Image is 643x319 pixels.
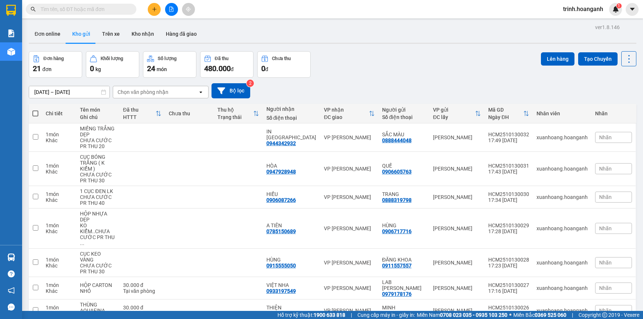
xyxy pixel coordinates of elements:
div: IN NINH THUẬN [266,129,317,140]
input: Select a date range. [29,86,109,98]
span: 0 [261,64,265,73]
button: Kho gửi [66,25,96,43]
div: 0979178176 [382,291,412,297]
div: HÙNG [266,257,317,263]
div: VIỆT NHA [266,282,317,288]
div: Chưa thu [169,111,210,116]
sup: 2 [247,80,254,87]
span: 0 [90,64,94,73]
div: KO KIỂM..CHƯA CƯỚC PR THU 30 [80,222,115,246]
button: Lên hàng [541,52,574,66]
div: A TIÊN [266,222,317,228]
span: ⚪️ [509,313,511,316]
th: Toggle SortBy [320,104,378,123]
span: Miền Nam [417,311,507,319]
strong: 0708 023 035 - 0935 103 250 [440,312,507,318]
div: CỤC BÓNG TRẮNG ( K KIỂM ) [80,154,115,172]
div: HÙNG [382,222,426,228]
div: 0902837315 [382,311,412,316]
div: Mã GD [488,107,523,113]
div: Người nhận [266,106,317,112]
span: Nhãn [599,225,612,231]
div: Nhân viên [537,111,588,116]
button: Khối lượng0kg [86,51,139,78]
button: Trên xe [96,25,126,43]
div: VP [PERSON_NAME] [324,285,375,291]
div: Khối lượng [101,56,123,61]
span: notification [8,287,15,294]
span: Nhãn [599,260,612,266]
div: xuanhoang.hoanganh [537,260,588,266]
div: xuanhoang.hoanganh [537,134,588,140]
div: CHƯA CƯỚC PR THU 30 [80,172,115,183]
div: CHƯA CƯỚC PR THU 40 [80,194,115,206]
div: HÒA [266,163,317,169]
div: ĐC giao [324,114,369,120]
div: [PERSON_NAME] [433,166,481,172]
div: HCM2510130032 [488,132,529,137]
div: 17:43 [DATE] [488,169,529,175]
input: Tìm tên, số ĐT hoặc mã đơn [41,5,127,13]
span: 24 [147,64,155,73]
span: copyright [602,312,607,318]
div: 1 CỤC ĐEN LK [80,188,115,194]
span: 480.000 [204,64,231,73]
div: 0933197549 [266,288,296,294]
div: Khác [46,197,73,203]
th: Toggle SortBy [429,104,485,123]
div: Số điện thoại [266,115,317,121]
div: CHƯA CƯỚC PR THU 30 [80,263,115,274]
button: file-add [165,3,178,16]
div: 1 món [46,282,73,288]
strong: 1900 633 818 [314,312,345,318]
span: aim [186,7,191,12]
span: Hỗ trợ kỹ thuật: [277,311,345,319]
div: HỘP CARTON NHỎ [80,282,115,294]
div: CỤC KEO VÀNG [80,251,115,263]
button: caret-down [626,3,639,16]
span: file-add [169,7,174,12]
div: QUẾ [382,163,426,169]
div: 16:59 [DATE] [488,311,529,316]
div: 0785150689 [266,228,296,234]
button: Tạo Chuyến [578,52,618,66]
div: TRANG [382,191,426,197]
span: món [157,66,167,72]
div: MIẾNG TRẮNG DẸP [80,126,115,137]
div: 0947928948 [266,169,296,175]
span: 21 [33,64,41,73]
button: Bộ lọc [212,83,250,98]
div: HCM2510130027 [488,282,529,288]
div: xuanhoang.hoanganh [537,194,588,200]
th: Toggle SortBy [119,104,165,123]
span: đơn [42,66,52,72]
span: Nhãn [599,194,612,200]
img: logo-vxr [6,5,16,16]
div: THIỆN [266,305,317,311]
div: Đã thu [215,56,228,61]
div: Người gửi [382,107,426,113]
div: 0888444048 [382,137,412,143]
div: xuanhoang.hoanganh [537,166,588,172]
th: Toggle SortBy [214,104,262,123]
div: 0906605763 [382,169,412,175]
div: 0915555050 [266,263,296,269]
span: caret-down [629,6,636,13]
div: 0944342932 [266,140,296,146]
img: warehouse-icon [7,253,15,261]
div: Khác [46,288,73,294]
div: HTTT [123,114,155,120]
div: ĐĂNG KHOA [382,257,426,263]
button: aim [182,3,195,16]
div: HCM2510130026 [488,305,529,311]
button: Số lượng24món [143,51,196,78]
div: Số lượng [158,56,177,61]
div: Khác [46,263,73,269]
div: 17:28 [DATE] [488,228,529,234]
div: LAB MINH KHANG [382,279,426,291]
div: Khác [46,228,73,234]
div: Đã thu [123,107,155,113]
div: VP gửi [433,107,475,113]
div: Ghi chú [80,114,115,120]
sup: 1 [616,3,622,8]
